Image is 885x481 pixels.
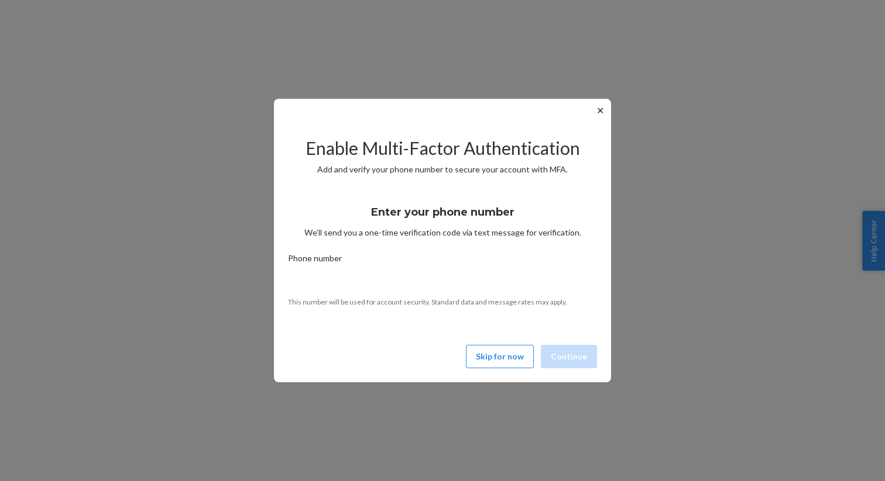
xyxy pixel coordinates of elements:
[288,195,597,238] div: We’ll send you a one-time verification code via text message for verification.
[288,139,597,158] h2: Enable Multi-Factor Authentication
[594,103,606,117] button: ✕
[541,345,597,368] button: Continue
[288,252,342,269] span: Phone number
[288,297,597,307] p: This number will be used for account security. Standard data and message rates may apply.
[466,345,534,368] button: Skip for now
[371,205,514,220] h3: Enter your phone number
[288,164,597,175] p: Add and verify your phone number to secure your account with MFA.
